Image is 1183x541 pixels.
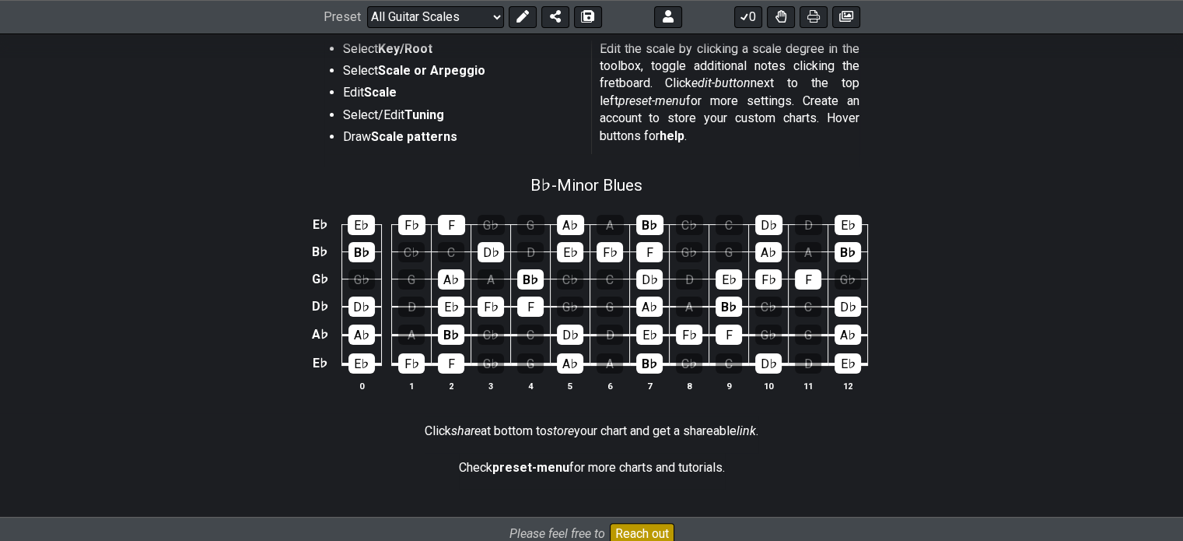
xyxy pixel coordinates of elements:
em: edit-button [691,76,751,90]
div: F [517,297,544,317]
strong: Scale [364,85,397,100]
td: A♭ [309,321,331,350]
div: A [597,215,624,235]
p: Check for more charts and tutorials. [459,459,725,476]
span: B♭ - Minor Blues [530,176,642,195]
div: G [795,325,821,345]
div: A♭ [348,325,375,345]
em: preset-menu [618,93,686,108]
div: C [597,269,623,290]
td: E♭ [309,349,331,378]
strong: Key/Root [378,41,432,56]
th: 11 [789,378,828,394]
div: B♭ [716,297,742,317]
button: Create image [832,6,860,28]
li: Select [343,40,581,62]
div: A [398,325,425,345]
div: G♭ [348,269,375,290]
li: Edit [343,84,581,106]
div: B♭ [438,325,464,345]
span: Preset [324,10,361,25]
div: A [478,269,504,290]
div: F [795,269,821,290]
th: 1 [392,378,432,394]
div: F [716,325,742,345]
div: D♭ [478,242,504,262]
button: 0 [734,6,762,28]
div: D♭ [755,353,782,374]
div: G♭ [835,269,861,290]
div: F♭ [398,215,425,235]
div: D [597,325,623,345]
div: A♭ [835,325,861,345]
div: B♭ [348,242,375,262]
div: D♭ [557,325,583,345]
td: E♭ [309,212,331,239]
div: B♭ [636,215,663,235]
div: D♭ [348,297,375,317]
div: E♭ [438,297,464,317]
div: G [597,297,623,317]
li: Select [343,62,581,84]
strong: preset-menu [492,460,569,475]
th: 3 [471,378,511,394]
td: D♭ [309,293,331,321]
div: D [398,297,425,317]
select: Preset [367,6,504,28]
div: F [438,215,465,235]
div: F♭ [755,269,782,290]
div: A [597,353,623,374]
div: E♭ [636,325,663,345]
div: C♭ [398,242,425,262]
th: 10 [749,378,789,394]
th: 6 [590,378,630,394]
div: A [795,242,821,262]
button: Edit Preset [509,6,537,28]
button: Share Preset [541,6,569,28]
div: C♭ [676,215,703,235]
div: G♭ [478,353,504,374]
div: C [716,353,742,374]
div: A♭ [755,242,782,262]
div: A [676,297,702,317]
th: 9 [709,378,749,394]
div: G♭ [755,325,782,345]
div: F [438,353,464,374]
div: C♭ [676,353,702,374]
em: share [451,423,481,438]
div: C [438,242,464,262]
div: A♭ [557,353,583,374]
div: F♭ [597,242,623,262]
em: store [547,423,574,438]
th: 12 [828,378,868,394]
div: C [716,215,743,235]
th: 4 [511,378,551,394]
button: Save As (makes a copy) [574,6,602,28]
th: 8 [670,378,709,394]
div: G [716,242,742,262]
div: D [795,215,822,235]
th: 7 [630,378,670,394]
div: D♭ [755,215,782,235]
div: F♭ [478,297,504,317]
div: F♭ [676,325,702,345]
td: G♭ [309,265,331,293]
em: link [737,423,756,438]
button: Print [800,6,828,28]
th: 0 [341,378,381,394]
strong: help [660,128,684,143]
div: G [517,215,544,235]
strong: Scale patterns [371,129,457,144]
div: C♭ [557,269,583,290]
p: Edit the scale by clicking a scale degree in the toolbox, toggle additional notes clicking the fr... [600,40,859,145]
div: C [795,297,821,317]
div: E♭ [835,215,862,235]
li: Select/Edit [343,107,581,128]
strong: Scale or Arpeggio [378,63,485,78]
div: B♭ [517,269,544,290]
div: E♭ [835,353,861,374]
div: E♭ [557,242,583,262]
div: D [676,269,702,290]
div: F♭ [398,353,425,374]
div: G♭ [676,242,702,262]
